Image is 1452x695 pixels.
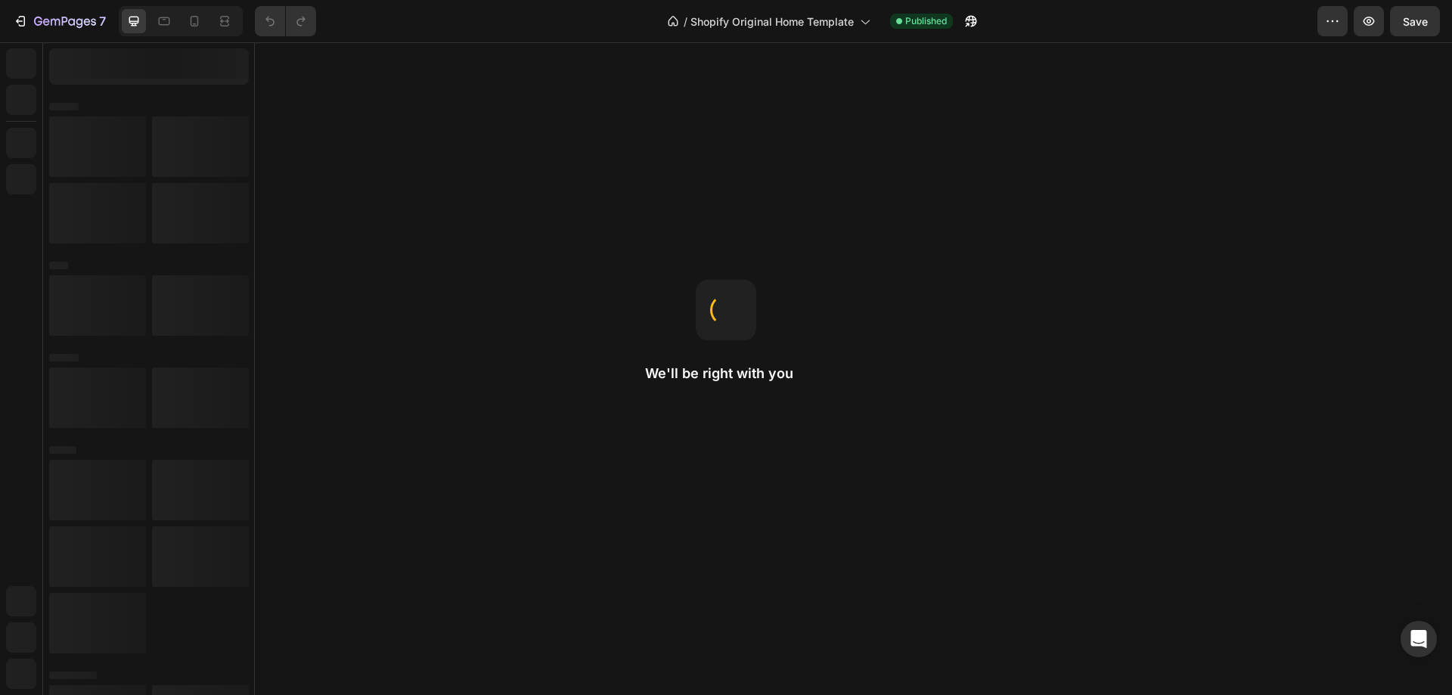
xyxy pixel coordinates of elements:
button: Save [1390,6,1440,36]
p: 7 [99,12,106,30]
span: Shopify Original Home Template [690,14,854,29]
div: Undo/Redo [255,6,316,36]
span: Save [1403,15,1428,28]
h2: We'll be right with you [645,365,807,383]
button: 7 [6,6,113,36]
span: / [684,14,687,29]
span: Published [905,14,947,28]
div: Open Intercom Messenger [1401,621,1437,657]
